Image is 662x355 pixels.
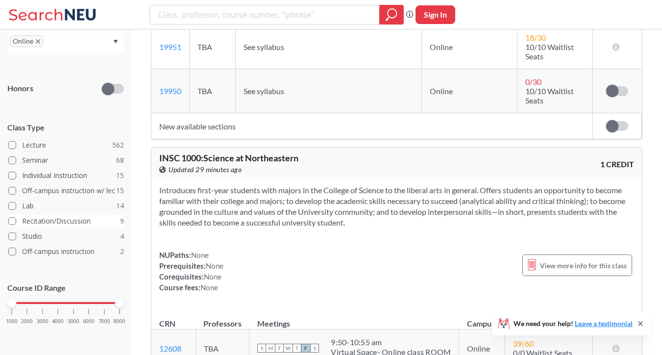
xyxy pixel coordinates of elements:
div: magnifying glass [379,5,404,25]
section: Introduces first-year students with majors in the College of Science to the liberal arts in gener... [159,185,634,228]
input: Class, professor, course number, "phrase" [157,6,372,23]
span: 1 CREDIT [600,159,634,170]
div: OnlineX to remove pillDropdown arrow [7,33,124,53]
span: 4 [120,231,124,242]
span: 0 / 30 [525,77,541,86]
div: CRN [159,318,175,329]
span: 7000 [98,319,110,324]
div: 9:50 - 10:55 am [331,337,451,347]
td: Online [422,69,517,113]
span: 6000 [83,319,95,324]
span: 9 [120,216,124,227]
a: 19950 [159,86,181,96]
span: Class Type [7,122,124,133]
td: New available sections [151,113,592,139]
span: None [204,272,221,281]
td: TBA [190,69,236,113]
div: NUPaths: Prerequisites: Corequisites: Course fees: [159,250,223,293]
span: 10/10 Waitlist Seats [525,86,574,105]
span: 2 [120,246,124,257]
span: None [191,251,209,259]
td: Online [422,25,517,69]
span: 68 [116,155,124,166]
label: Lab [8,200,124,212]
label: Recitation/Discussion [8,215,124,228]
span: See syllabus [244,86,284,96]
th: Meetings [249,308,459,330]
span: View more info for this class [540,259,627,272]
th: Campus [459,308,505,330]
label: Seminar [8,154,124,167]
span: T [275,344,284,353]
span: 15 [116,170,124,181]
span: 3000 [37,319,49,324]
p: Course ID Range [7,282,124,294]
span: None [200,283,218,292]
span: S [257,344,266,353]
span: 39 / 60 [513,339,534,348]
span: INSC 1000 : Science at Northeastern [159,152,298,163]
span: Updated 29 minutes ago [169,164,242,175]
span: F [301,344,310,353]
span: 14 [116,201,124,211]
span: M [266,344,275,353]
span: See syllabus [244,42,284,51]
span: 562 [112,140,124,151]
span: 1000 [6,319,18,324]
span: OnlineX to remove pill [10,35,43,47]
th: Professors [196,308,249,330]
span: 10/10 Waitlist Seats [525,42,574,61]
span: 18 / 30 [525,33,546,42]
span: We need your help! [514,320,633,327]
label: Studio [8,230,124,243]
th: Notifications [592,308,641,330]
svg: X to remove pill [36,39,40,44]
a: Leave a testimonial [575,319,633,328]
span: 2000 [21,319,33,324]
span: 8000 [114,319,125,324]
span: 15 [116,185,124,196]
label: Individual Instruction [8,169,124,182]
a: 12608 [159,344,181,353]
span: 5000 [68,319,79,324]
a: 19951 [159,42,181,51]
span: T [293,344,301,353]
svg: Dropdown arrow [113,40,118,44]
th: Seats [505,308,592,330]
span: 4000 [52,319,64,324]
label: Off-campus instruction [8,245,124,258]
p: Honors [7,83,33,94]
span: W [284,344,293,353]
td: TBA [190,25,236,69]
button: Sign In [416,5,455,24]
label: Off-campus instruction w/ lec [8,184,124,197]
svg: magnifying glass [386,8,397,22]
label: Lecture [8,139,124,152]
span: None [206,261,223,270]
span: S [310,344,319,353]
